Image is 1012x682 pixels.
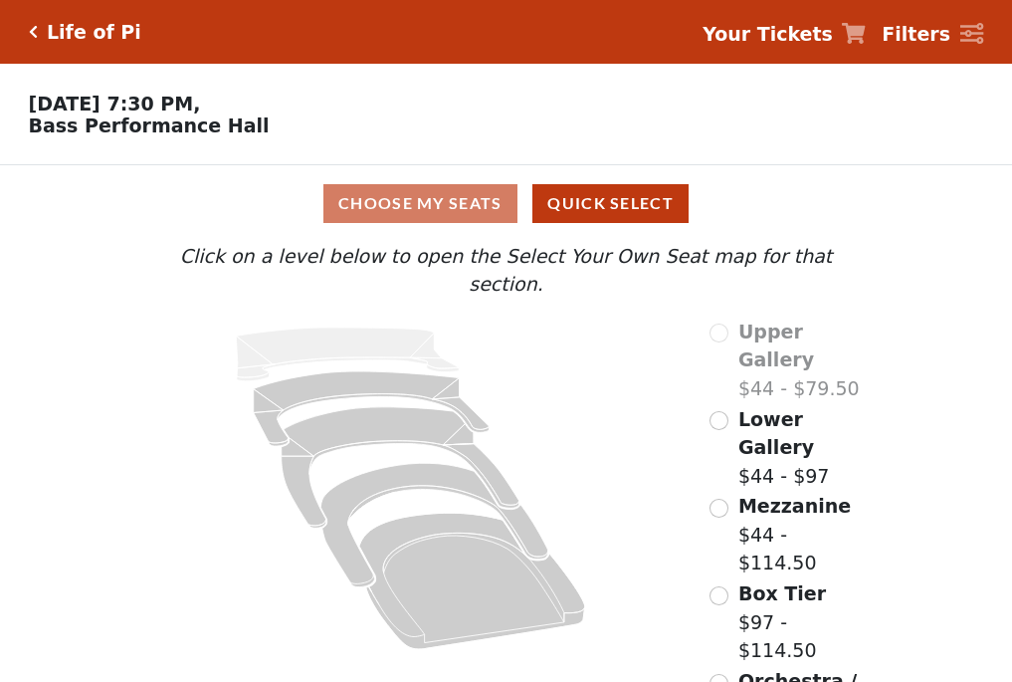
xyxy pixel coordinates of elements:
a: Your Tickets [703,20,866,49]
button: Quick Select [532,184,689,223]
span: Mezzanine [738,495,851,517]
span: Lower Gallery [738,408,814,459]
path: Upper Gallery - Seats Available: 0 [237,328,460,381]
h5: Life of Pi [47,21,141,44]
span: Upper Gallery [738,321,814,371]
a: Filters [882,20,983,49]
span: Box Tier [738,582,826,604]
a: Click here to go back to filters [29,25,38,39]
label: $44 - $114.50 [738,492,872,577]
strong: Filters [882,23,950,45]
label: $97 - $114.50 [738,579,872,665]
label: $44 - $79.50 [738,318,872,403]
label: $44 - $97 [738,405,872,491]
p: Click on a level below to open the Select Your Own Seat map for that section. [140,242,871,299]
path: Lower Gallery - Seats Available: 104 [254,371,490,446]
strong: Your Tickets [703,23,833,45]
path: Orchestra / Parterre Circle - Seats Available: 7 [360,513,586,649]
